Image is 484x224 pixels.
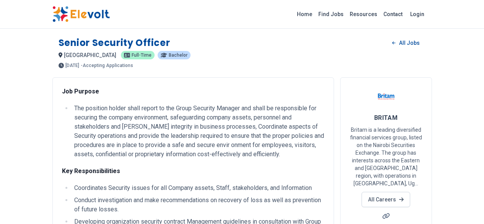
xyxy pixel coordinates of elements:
strong: Job Purpose [62,88,99,95]
span: Full-time [132,53,152,57]
img: BRITAM [376,87,396,106]
span: Bachelor [169,53,187,57]
p: Britam is a leading diversified financial services group, listed on the Nairobi Securities Exchan... [350,126,422,187]
p: The position holder shall report to the Group Security Manager and shall be responsible for secur... [74,104,324,159]
h1: Senior Security Officer [59,37,170,49]
span: [GEOGRAPHIC_DATA] [64,52,116,58]
li: Coordinates Security issues for all Company assets, Staff, stakeholders, and Information [72,183,324,193]
a: All Careers [362,192,410,207]
a: Resources [347,8,380,20]
li: Conduct investigation and make recommendations on recovery of loss as well as prevention of futur... [72,196,324,214]
img: Elevolt [52,6,110,22]
a: All Jobs [386,37,425,49]
p: - Accepting Applications [81,63,133,68]
span: [DATE] [65,63,79,68]
a: Login [406,7,429,22]
a: Contact [380,8,406,20]
a: Find Jobs [315,8,347,20]
strong: Key Responsibilities [62,167,120,175]
a: Home [294,8,315,20]
span: BRITAM [374,114,398,121]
